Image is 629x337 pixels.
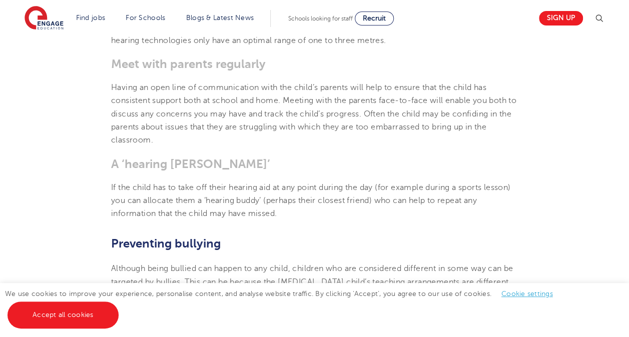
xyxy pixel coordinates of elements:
[126,14,165,21] a: For Schools
[186,14,254,21] a: Blogs & Latest News
[111,183,510,218] span: If the child has to take off their hearing aid at any point during the day (for example during a ...
[539,11,583,25] a: Sign up
[76,14,106,21] a: Find jobs
[288,15,353,22] span: Schools looking for staff
[111,157,270,171] span: A ‘hearing [PERSON_NAME]’
[25,6,64,31] img: Engage Education
[363,14,386,22] span: Recruit
[355,11,394,25] a: Recruit
[111,83,516,144] span: Having an open line of communication with the child’s parents will help to ensure that the child ...
[8,301,119,328] a: Accept all cookies
[5,290,563,318] span: We use cookies to improve your experience, personalise content, and analyse website traffic. By c...
[111,57,266,71] span: Meet with parents regularly
[501,290,553,297] a: Cookie settings
[111,236,221,250] span: Preventing bullying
